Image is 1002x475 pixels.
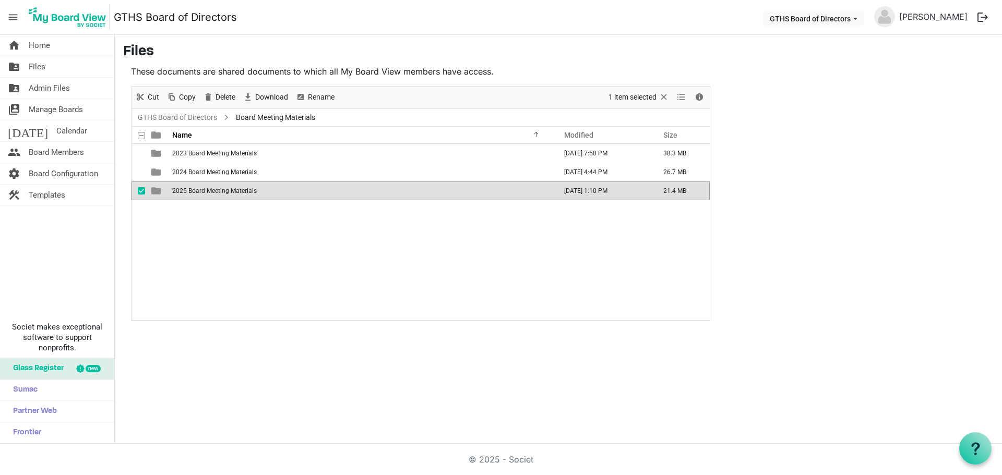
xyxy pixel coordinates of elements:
[201,91,237,104] button: Delete
[292,87,338,108] div: Rename
[172,168,257,176] span: 2024 Board Meeting Materials
[675,91,687,104] button: View dropdownbutton
[605,87,673,108] div: Clear selection
[172,187,257,194] span: 2025 Board Meeting Materials
[239,87,292,108] div: Download
[895,6,972,27] a: [PERSON_NAME]
[29,56,45,77] span: Files
[169,181,553,200] td: 2025 Board Meeting Materials is template cell column header Name
[178,91,197,104] span: Copy
[5,322,110,353] span: Societ makes exceptional software to support nonprofits.
[132,144,145,163] td: checkbox
[8,56,20,77] span: folder_shared
[553,181,652,200] td: September 25, 2025 1:10 PM column header Modified
[132,87,163,108] div: Cut
[874,6,895,27] img: no-profile-picture.svg
[26,4,110,30] img: My Board View Logo
[26,4,114,30] a: My Board View Logo
[663,131,677,139] span: Size
[8,142,20,163] span: people
[169,163,553,181] td: 2024 Board Meeting Materials is template cell column header Name
[307,91,336,104] span: Rename
[29,163,98,184] span: Board Configuration
[693,91,707,104] button: Details
[8,35,20,56] span: home
[8,422,41,443] span: Frontier
[132,181,145,200] td: checkbox
[564,131,593,139] span: Modified
[114,7,237,28] a: GTHS Board of Directors
[8,401,57,422] span: Partner Web
[972,6,994,28] button: logout
[136,111,219,124] a: GTHS Board of Directors
[29,142,84,163] span: Board Members
[29,99,83,120] span: Manage Boards
[607,91,658,104] span: 1 item selected
[29,78,70,99] span: Admin Files
[86,365,101,372] div: new
[763,11,864,26] button: GTHS Board of Directors dropdownbutton
[8,163,20,184] span: settings
[147,91,160,104] span: Cut
[254,91,289,104] span: Download
[214,91,236,104] span: Delete
[652,163,710,181] td: 26.7 MB is template cell column header Size
[294,91,337,104] button: Rename
[56,120,87,141] span: Calendar
[163,87,199,108] div: Copy
[607,91,671,104] button: Selection
[134,91,161,104] button: Cut
[690,87,708,108] div: Details
[553,144,652,163] td: February 15, 2024 7:50 PM column header Modified
[29,185,65,205] span: Templates
[29,35,50,56] span: Home
[241,91,290,104] button: Download
[165,91,198,104] button: Copy
[172,131,192,139] span: Name
[8,358,64,379] span: Glass Register
[169,144,553,163] td: 2023 Board Meeting Materials is template cell column header Name
[469,454,533,465] a: © 2025 - Societ
[131,65,710,78] p: These documents are shared documents to which all My Board View members have access.
[132,163,145,181] td: checkbox
[8,78,20,99] span: folder_shared
[652,144,710,163] td: 38.3 MB is template cell column header Size
[8,99,20,120] span: switch_account
[145,144,169,163] td: is template cell column header type
[3,7,23,27] span: menu
[553,163,652,181] td: December 02, 2024 4:44 PM column header Modified
[8,185,20,205] span: construction
[8,120,48,141] span: [DATE]
[199,87,239,108] div: Delete
[673,87,690,108] div: View
[8,380,38,400] span: Sumac
[145,181,169,200] td: is template cell column header type
[172,150,257,157] span: 2023 Board Meeting Materials
[234,111,317,124] span: Board Meeting Materials
[652,181,710,200] td: 21.4 MB is template cell column header Size
[145,163,169,181] td: is template cell column header type
[123,43,994,61] h3: Files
